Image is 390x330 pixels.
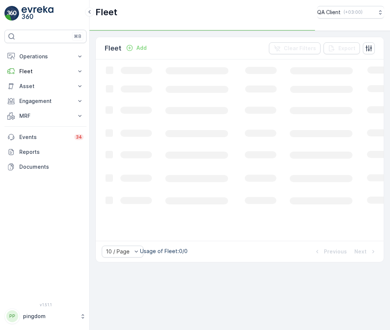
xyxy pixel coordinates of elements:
[19,68,72,75] p: Fleet
[105,43,121,54] p: Fleet
[324,248,347,255] p: Previous
[354,247,378,256] button: Next
[4,159,87,174] a: Documents
[19,112,72,120] p: MRF
[95,6,117,18] p: Fleet
[4,308,87,324] button: PPpingdom
[19,82,72,90] p: Asset
[23,313,76,320] p: pingdom
[338,45,355,52] p: Export
[324,42,360,54] button: Export
[4,145,87,159] a: Reports
[317,9,341,16] p: QA Client
[19,53,72,60] p: Operations
[4,79,87,94] button: Asset
[313,247,348,256] button: Previous
[22,6,53,21] img: logo_light-DOdMpM7g.png
[6,310,18,322] div: PP
[4,64,87,79] button: Fleet
[19,163,84,171] p: Documents
[354,248,367,255] p: Next
[140,247,188,255] p: Usage of Fleet : 0/0
[4,94,87,109] button: Engagement
[284,45,316,52] p: Clear Filters
[123,43,150,52] button: Add
[19,97,72,105] p: Engagement
[317,6,384,19] button: QA Client(+03:00)
[4,6,19,21] img: logo
[4,302,87,307] span: v 1.51.1
[4,109,87,123] button: MRF
[76,134,82,140] p: 34
[19,148,84,156] p: Reports
[4,130,87,145] a: Events34
[74,33,81,39] p: ⌘B
[136,44,147,52] p: Add
[269,42,321,54] button: Clear Filters
[4,49,87,64] button: Operations
[19,133,70,141] p: Events
[344,9,363,15] p: ( +03:00 )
